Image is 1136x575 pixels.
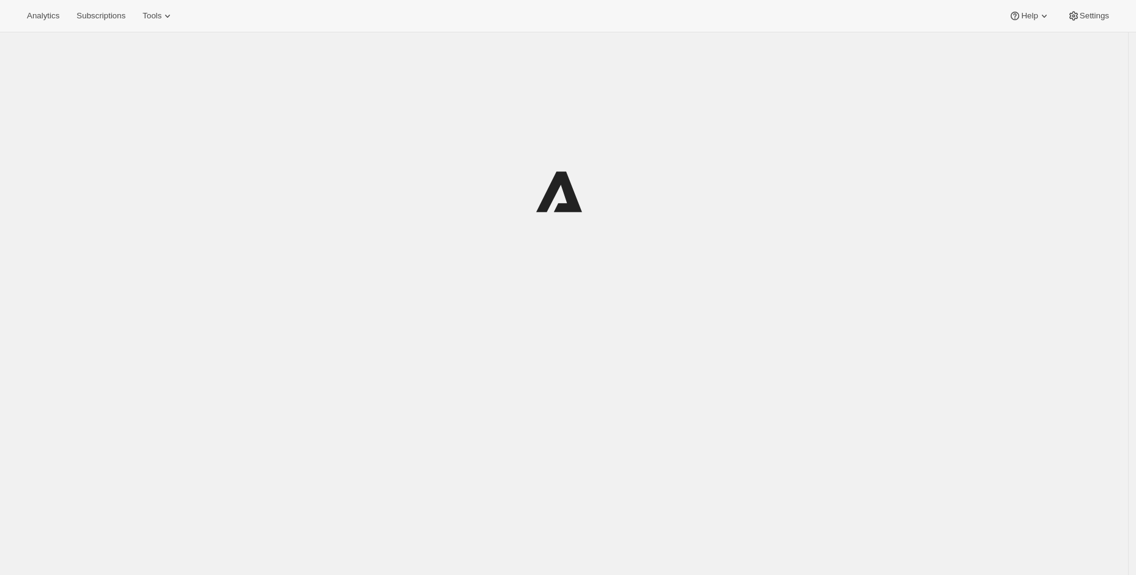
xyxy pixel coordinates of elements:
span: Settings [1080,11,1109,21]
button: Settings [1060,7,1116,24]
span: Subscriptions [76,11,125,21]
span: Analytics [27,11,59,21]
button: Analytics [20,7,67,24]
button: Help [1001,7,1057,24]
button: Tools [135,7,181,24]
button: Subscriptions [69,7,133,24]
span: Tools [142,11,161,21]
span: Help [1021,11,1038,21]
